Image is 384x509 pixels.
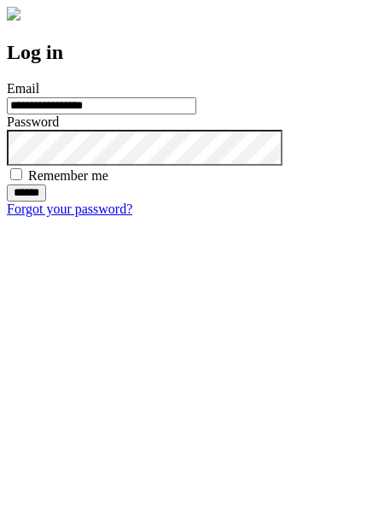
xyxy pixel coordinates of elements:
label: Password [7,114,59,129]
h2: Log in [7,41,377,64]
label: Email [7,81,39,96]
label: Remember me [28,168,108,183]
img: logo-4e3dc11c47720685a147b03b5a06dd966a58ff35d612b21f08c02c0306f2b779.png [7,7,20,20]
a: Forgot your password? [7,202,132,216]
